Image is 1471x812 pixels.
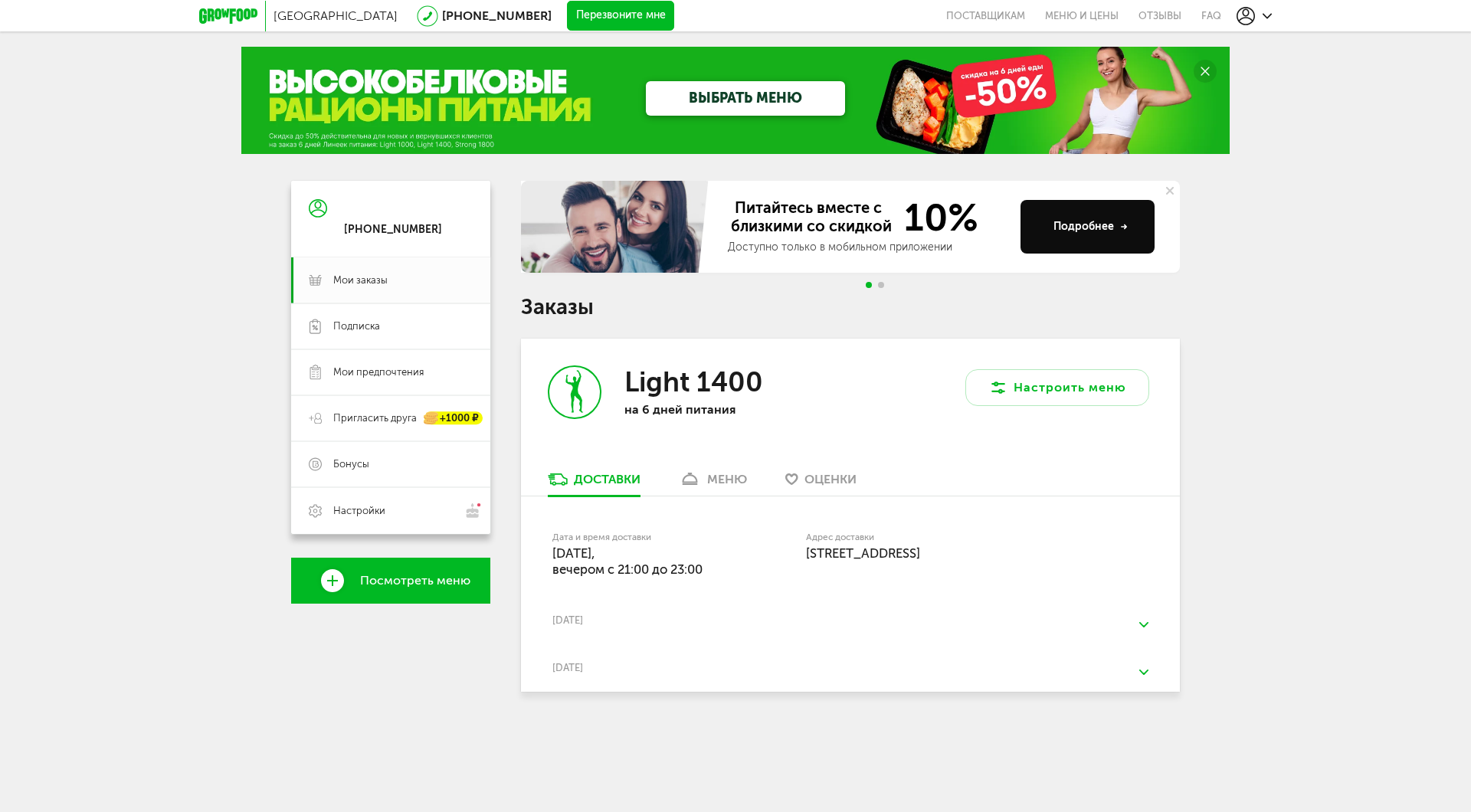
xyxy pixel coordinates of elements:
[442,8,552,23] a: [PHONE_NUMBER]
[574,472,640,486] div: Доставки
[344,223,442,237] div: [PHONE_NUMBER]
[1053,219,1128,234] div: Подробнее
[333,273,388,287] span: Мои заказы
[291,349,490,395] a: Мои предпочтения
[878,282,884,288] span: Go to slide 2
[360,574,470,588] span: Посмотреть меню
[646,81,845,116] a: ВЫБРАТЬ МЕНЮ
[521,297,1180,317] h1: Заказы
[728,240,1008,255] div: Доступно только в мобильном приложении
[424,412,483,425] div: +1000 ₽
[707,472,747,486] div: меню
[778,471,864,496] a: Оценки
[552,614,1148,626] div: [DATE]
[521,181,713,273] img: family-banner.579af9d.jpg
[965,369,1149,406] button: Настроить меню
[552,533,728,542] label: Дата и время доставки
[806,545,920,561] span: [STREET_ADDRESS]
[671,471,755,496] a: меню
[291,487,490,534] a: Настройки
[333,319,380,333] span: Подписка
[624,365,763,398] h3: Light 1400
[806,533,1092,542] label: Адрес доставки
[291,558,490,604] a: Посмотреть меню
[567,1,674,31] button: Перезвоните мне
[274,8,398,23] span: [GEOGRAPHIC_DATA]
[333,504,385,518] span: Настройки
[866,282,872,288] span: Go to slide 1
[1139,670,1148,675] img: arrow-down-green.fb8ae4f.svg
[540,471,648,496] a: Доставки
[291,441,490,487] a: Бонусы
[804,472,857,486] span: Оценки
[728,198,895,237] span: Питайтесь вместе с близкими со скидкой
[552,545,703,577] span: [DATE], вечером c 21:00 до 23:00
[291,395,490,441] a: Пригласить друга +1000 ₽
[333,457,369,471] span: Бонусы
[1021,200,1155,254] button: Подробнее
[333,411,417,425] span: Пригласить друга
[624,402,824,417] p: на 6 дней питания
[291,303,490,349] a: Подписка
[895,198,978,237] span: 10%
[552,662,1148,673] div: [DATE]
[1139,622,1148,627] img: arrow-down-green.fb8ae4f.svg
[333,365,424,379] span: Мои предпочтения
[291,257,490,303] a: Мои заказы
